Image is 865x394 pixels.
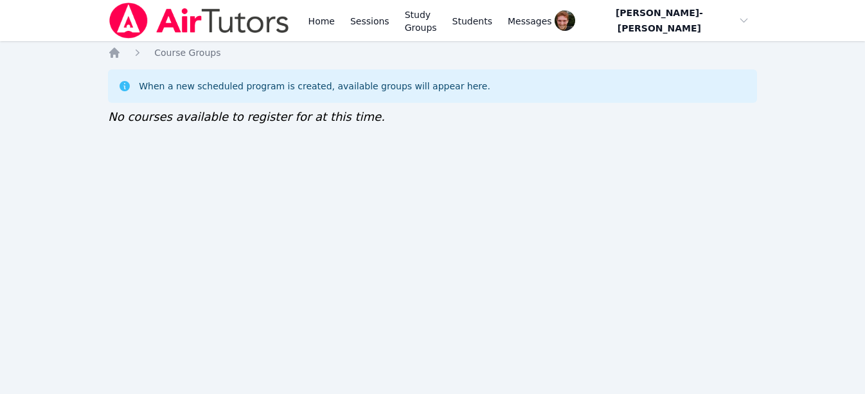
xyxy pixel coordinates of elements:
div: When a new scheduled program is created, available groups will appear here. [139,80,490,93]
span: Messages [508,15,552,28]
span: Course Groups [154,48,220,58]
nav: Breadcrumb [108,46,757,59]
span: No courses available to register for at this time. [108,110,385,123]
img: Air Tutors [108,3,290,39]
a: Course Groups [154,46,220,59]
